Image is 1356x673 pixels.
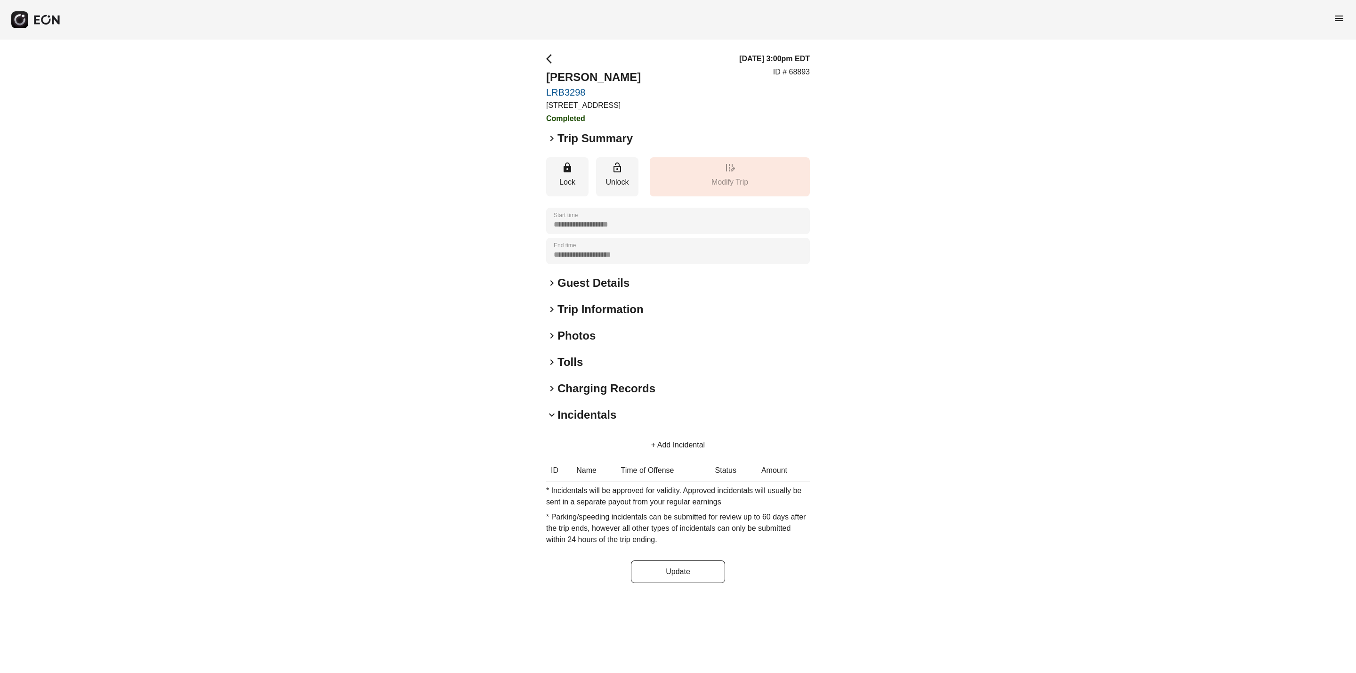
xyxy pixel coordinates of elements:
[546,53,557,65] span: arrow_back_ios
[572,460,616,481] th: Name
[546,383,557,394] span: keyboard_arrow_right
[546,133,557,144] span: keyboard_arrow_right
[557,131,633,146] h2: Trip Summary
[557,328,596,343] h2: Photos
[557,355,583,370] h2: Tolls
[562,162,573,173] span: lock
[757,460,810,481] th: Amount
[546,100,641,111] p: [STREET_ADDRESS]
[557,276,630,291] h2: Guest Details
[546,113,641,124] h3: Completed
[1333,13,1345,24] span: menu
[773,66,810,78] p: ID # 68893
[546,157,589,196] button: Lock
[546,511,810,545] p: * Parking/speeding incidentals can be submitted for review up to 60 days after the trip ends, how...
[551,177,584,188] p: Lock
[546,460,572,481] th: ID
[616,460,710,481] th: Time of Offense
[557,381,655,396] h2: Charging Records
[596,157,638,196] button: Unlock
[546,485,810,508] p: * Incidentals will be approved for validity. Approved incidentals will usually be sent in a separ...
[546,304,557,315] span: keyboard_arrow_right
[739,53,810,65] h3: [DATE] 3:00pm EDT
[546,277,557,289] span: keyboard_arrow_right
[546,330,557,341] span: keyboard_arrow_right
[710,460,757,481] th: Status
[557,407,616,422] h2: Incidentals
[557,302,644,317] h2: Trip Information
[631,560,725,583] button: Update
[601,177,634,188] p: Unlock
[546,87,641,98] a: LRB3298
[546,70,641,85] h2: [PERSON_NAME]
[546,357,557,368] span: keyboard_arrow_right
[640,434,716,456] button: + Add Incidental
[612,162,623,173] span: lock_open
[546,409,557,421] span: keyboard_arrow_down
